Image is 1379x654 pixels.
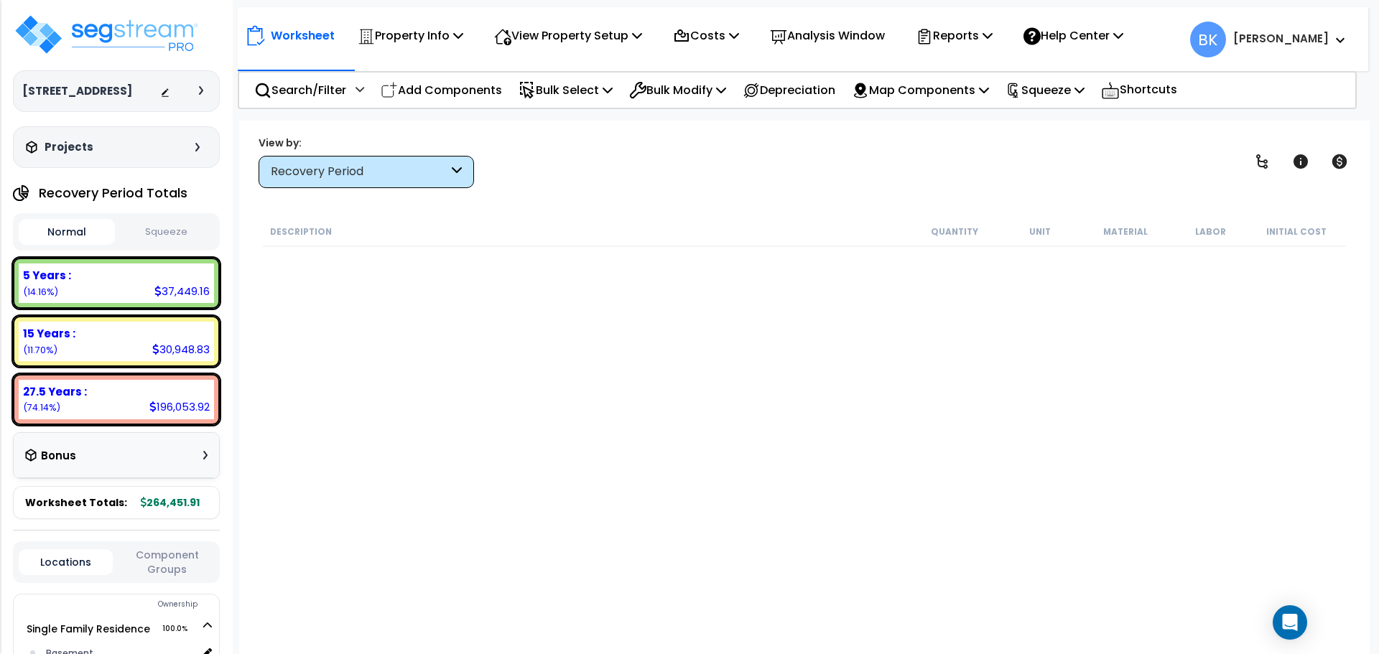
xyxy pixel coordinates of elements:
p: Property Info [358,26,463,45]
small: Quantity [931,226,978,238]
b: 15 Years : [23,326,75,341]
span: Worksheet Totals: [25,495,127,510]
small: Initial Cost [1266,226,1327,238]
p: Reports [916,26,993,45]
div: 196,053.92 [149,399,210,414]
div: 30,948.83 [152,342,210,357]
img: logo_pro_r.png [13,13,200,56]
span: BK [1190,22,1226,57]
small: Labor [1195,226,1226,238]
small: Material [1103,226,1148,238]
p: View Property Setup [494,26,642,45]
p: Bulk Modify [629,80,726,100]
h3: Projects [45,140,93,154]
p: Help Center [1023,26,1123,45]
p: Search/Filter [254,80,346,100]
a: Single Family Residence 100.0% [27,622,150,636]
small: (74.14%) [23,401,60,414]
p: Map Components [852,80,989,100]
p: Worksheet [271,26,335,45]
small: (11.70%) [23,344,57,356]
h3: [STREET_ADDRESS] [22,84,132,98]
span: 100.0% [162,620,200,637]
div: Recovery Period [271,164,448,180]
p: Depreciation [743,80,835,100]
div: Open Intercom Messenger [1273,605,1307,640]
b: [PERSON_NAME] [1233,31,1329,46]
h3: Bonus [41,450,76,462]
small: (14.16%) [23,286,58,298]
div: Add Components [373,73,510,107]
p: Shortcuts [1101,80,1177,101]
b: 5 Years : [23,268,71,283]
div: Depreciation [735,73,843,107]
button: Normal [19,219,115,245]
b: 27.5 Years : [23,384,87,399]
button: Component Groups [120,547,214,577]
p: Add Components [381,80,502,100]
div: Ownership [42,596,219,613]
p: Squeeze [1006,80,1085,100]
div: View by: [259,136,474,150]
button: Squeeze [119,220,215,245]
h4: Recovery Period Totals [39,186,187,200]
small: Description [270,226,332,238]
p: Costs [673,26,739,45]
div: 37,449.16 [154,284,210,299]
p: Bulk Select [519,80,613,100]
button: Locations [19,549,113,575]
p: Analysis Window [770,26,885,45]
b: 264,451.91 [141,495,200,510]
div: Shortcuts [1093,73,1185,108]
small: Unit [1029,226,1051,238]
